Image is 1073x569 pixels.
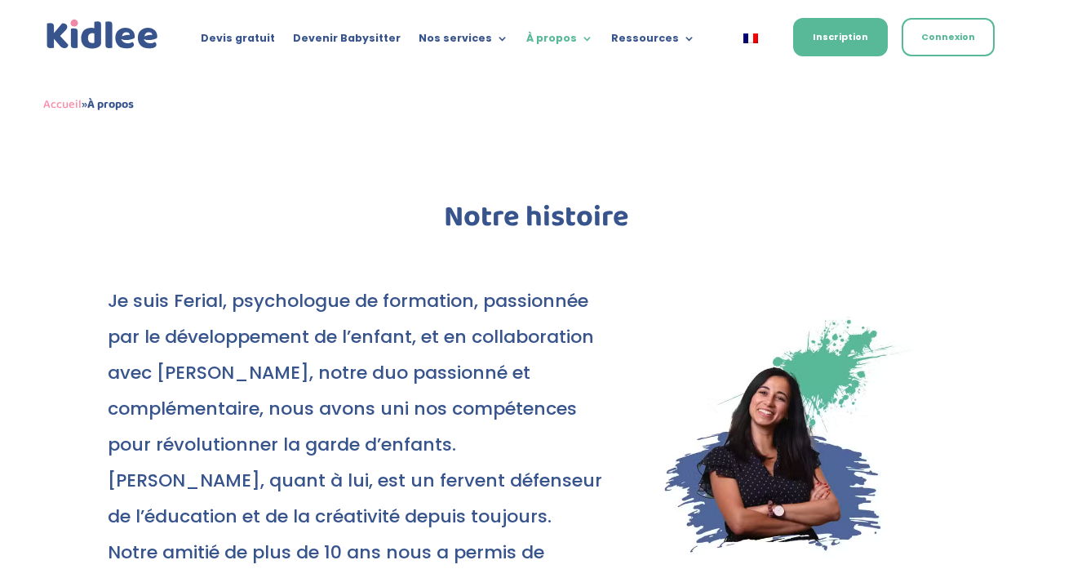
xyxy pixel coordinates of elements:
a: Devenir Babysitter [293,33,401,51]
a: Ressources [611,33,695,51]
h1: Notre histoire [108,202,966,240]
a: Connexion [902,18,995,56]
picture: Ferial2 [650,545,965,564]
a: À propos [526,33,593,51]
img: kidlee : Ferial & Nassim [650,283,965,560]
span: » [43,95,134,114]
a: Accueil [43,95,82,114]
strong: À propos [87,95,134,114]
a: Kidlee Logo [43,16,162,53]
img: Français [743,33,758,43]
a: Inscription [793,18,888,56]
a: Nos services [419,33,508,51]
a: Devis gratuit [201,33,275,51]
img: logo_kidlee_bleu [43,16,162,53]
